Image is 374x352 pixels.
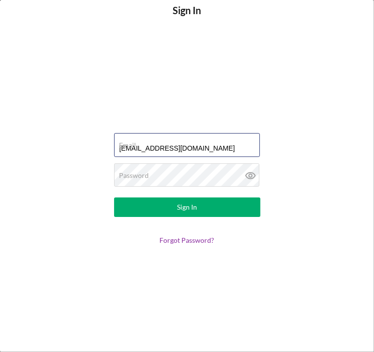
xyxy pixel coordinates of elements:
[114,197,260,217] button: Sign In
[119,141,137,149] label: Email
[177,197,197,217] div: Sign In
[173,5,201,31] h4: Sign In
[160,236,215,244] a: Forgot Password?
[119,172,149,179] label: Password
